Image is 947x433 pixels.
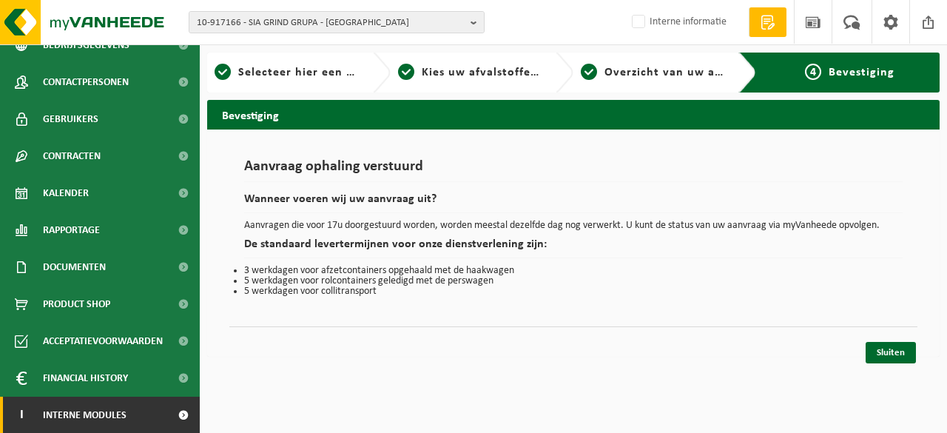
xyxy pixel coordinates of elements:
span: Rapportage [43,212,100,249]
span: Kalender [43,175,89,212]
a: 1Selecteer hier een vestiging [215,64,361,81]
li: 5 werkdagen voor collitransport [244,286,903,297]
a: Sluiten [866,342,916,363]
span: Kies uw afvalstoffen en recipiënten [422,67,625,78]
span: 4 [805,64,821,80]
span: Gebruikers [43,101,98,138]
span: Financial History [43,360,128,397]
li: 3 werkdagen voor afzetcontainers opgehaald met de haakwagen [244,266,903,276]
span: 3 [581,64,597,80]
span: Bedrijfsgegevens [43,27,129,64]
p: Aanvragen die voor 17u doorgestuurd worden, worden meestal dezelfde dag nog verwerkt. U kunt de s... [244,221,903,231]
span: Bevestiging [829,67,894,78]
a: 2Kies uw afvalstoffen en recipiënten [398,64,545,81]
label: Interne informatie [629,11,727,33]
span: 2 [398,64,414,80]
span: Documenten [43,249,106,286]
span: Overzicht van uw aanvraag [604,67,761,78]
span: Product Shop [43,286,110,323]
button: 10-917166 - SIA GRIND GRUPA - [GEOGRAPHIC_DATA] [189,11,485,33]
span: Contactpersonen [43,64,129,101]
h1: Aanvraag ophaling verstuurd [244,159,903,182]
li: 5 werkdagen voor rolcontainers geledigd met de perswagen [244,276,903,286]
span: 10-917166 - SIA GRIND GRUPA - [GEOGRAPHIC_DATA] [197,12,465,34]
span: 1 [215,64,231,80]
h2: Bevestiging [207,100,940,129]
span: Selecteer hier een vestiging [238,67,398,78]
span: Acceptatievoorwaarden [43,323,163,360]
a: 3Overzicht van uw aanvraag [581,64,727,81]
h2: De standaard levertermijnen voor onze dienstverlening zijn: [244,238,903,258]
span: Contracten [43,138,101,175]
h2: Wanneer voeren wij uw aanvraag uit? [244,193,903,213]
